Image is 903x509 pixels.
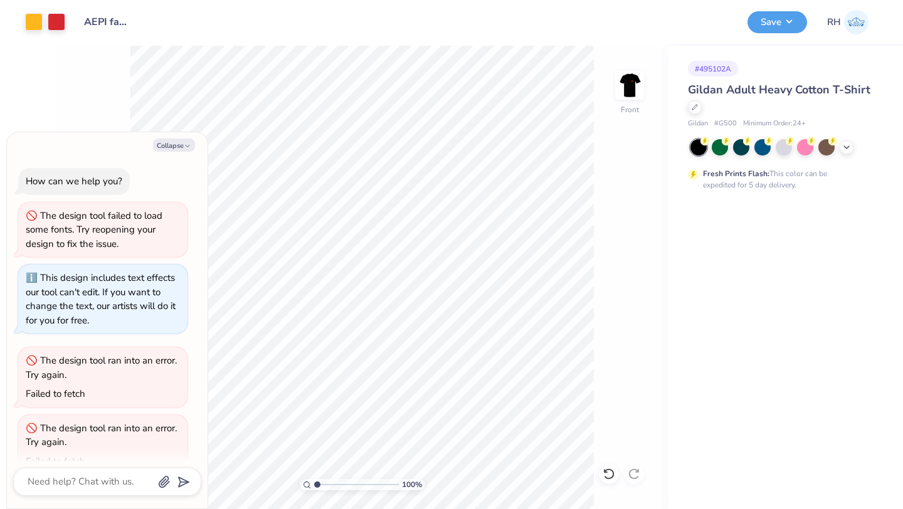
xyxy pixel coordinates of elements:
[688,118,708,129] span: Gildan
[26,271,176,327] div: This design includes text effects our tool can't edit. If you want to change the text, our artist...
[75,9,136,34] input: Untitled Design
[26,422,177,449] div: The design tool ran into an error. Try again.
[714,118,737,129] span: # G500
[703,168,857,191] div: This color can be expedited for 5 day delivery.
[26,387,85,400] div: Failed to fetch
[743,118,806,129] span: Minimum Order: 24 +
[26,209,162,250] div: The design tool failed to load some fonts. Try reopening your design to fix the issue.
[402,479,422,490] span: 100 %
[617,73,642,98] img: Front
[26,354,177,381] div: The design tool ran into an error. Try again.
[153,139,195,152] button: Collapse
[621,104,639,115] div: Front
[703,169,769,179] strong: Fresh Prints Flash:
[26,175,122,187] div: How can we help you?
[26,455,85,468] div: Failed to fetch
